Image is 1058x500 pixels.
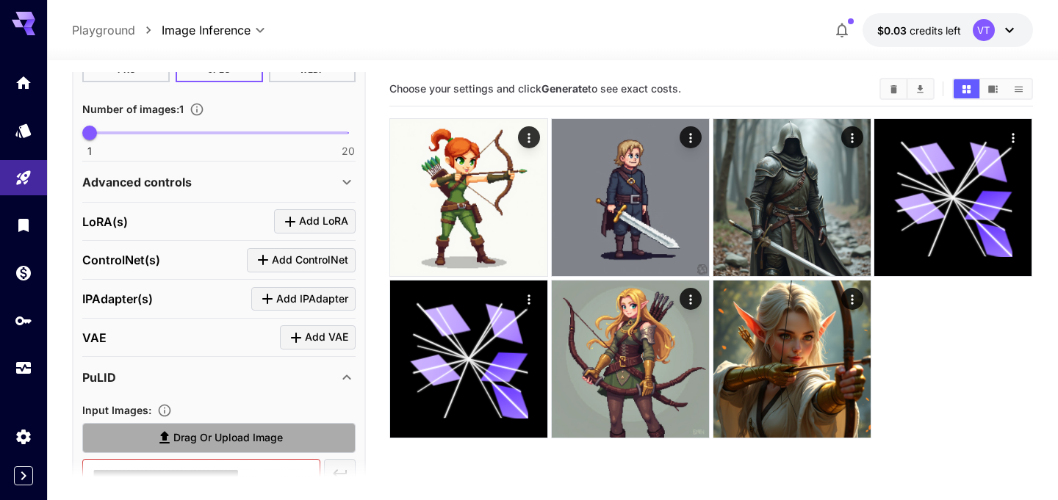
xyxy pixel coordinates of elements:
[82,103,184,115] span: Number of images : 1
[82,329,107,347] p: VAE
[973,19,995,41] div: VT
[877,24,910,37] span: $0.03
[274,209,356,233] button: Click to add LoRA
[173,429,283,447] span: Drag or upload image
[272,251,348,269] span: Add ControlNet
[1006,79,1032,98] button: Show media in list view
[82,213,128,231] p: LoRA(s)
[247,248,356,272] button: Click to add ControlNet
[280,325,356,349] button: Click to add VAE
[87,144,92,159] span: 1
[15,169,32,187] div: Playground
[552,280,709,438] img: 9k=
[305,328,348,347] span: Add VAE
[863,13,1033,47] button: $0.0322VT
[72,21,135,39] a: Playground
[82,423,356,453] label: Drag or upload image
[151,403,178,418] button: An array containing the reference image used for identity customization. The reference image prov...
[82,404,151,416] span: Input Images :
[162,21,251,39] span: Image Inference
[15,73,32,92] div: Home
[907,79,933,98] button: Download All
[15,427,32,446] div: Settings
[82,360,356,395] div: PuLID
[877,23,961,38] div: $0.0322
[952,78,1033,100] div: Show media in grid viewShow media in video viewShow media in list view
[15,264,32,282] div: Wallet
[881,79,907,98] button: Clear All
[72,21,162,39] nav: breadcrumb
[552,119,709,276] img: 9k=
[680,288,702,310] div: Actions
[389,82,681,95] span: Choose your settings and click to see exact costs.
[910,24,961,37] span: credits left
[841,288,863,310] div: Actions
[299,212,348,231] span: Add LoRA
[879,78,935,100] div: Clear AllDownload All
[15,359,32,377] div: Usage
[82,290,153,308] p: IPAdapter(s)
[276,290,348,308] span: Add IPAdapter
[519,288,541,310] div: Actions
[390,119,547,276] img: 9k=
[15,216,32,234] div: Library
[82,164,356,200] div: Advanced controls
[680,126,702,148] div: Actions
[980,79,1006,98] button: Show media in video view
[15,121,32,140] div: Models
[541,82,588,95] b: Generate
[15,311,32,330] div: API Keys
[954,79,979,98] button: Show media in grid view
[184,102,210,117] button: Specify how many images to generate in a single request. Each image generation will be charged se...
[713,119,871,276] img: 2Q==
[713,280,871,438] img: 2Q==
[82,251,160,269] p: ControlNet(s)
[1003,126,1025,148] div: Actions
[82,173,192,191] p: Advanced controls
[519,126,541,148] div: Actions
[841,126,863,148] div: Actions
[82,369,116,386] p: PuLID
[14,466,33,485] button: Expand sidebar
[342,144,355,159] span: 20
[251,287,356,311] button: Click to add IPAdapter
